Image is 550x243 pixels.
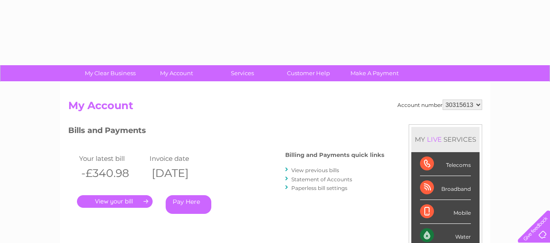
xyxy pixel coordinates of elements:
[147,153,218,164] td: Invoice date
[291,167,339,173] a: View previous bills
[166,195,211,214] a: Pay Here
[285,152,384,158] h4: Billing and Payments quick links
[339,65,410,81] a: Make A Payment
[291,176,352,183] a: Statement of Accounts
[68,100,482,116] h2: My Account
[273,65,344,81] a: Customer Help
[207,65,278,81] a: Services
[74,65,146,81] a: My Clear Business
[291,185,347,191] a: Paperless bill settings
[420,152,471,176] div: Telecoms
[77,153,148,164] td: Your latest bill
[147,164,218,182] th: [DATE]
[140,65,212,81] a: My Account
[420,176,471,200] div: Broadband
[397,100,482,110] div: Account number
[77,164,148,182] th: -£340.98
[68,124,384,140] h3: Bills and Payments
[425,135,443,143] div: LIVE
[77,195,153,208] a: .
[420,200,471,224] div: Mobile
[411,127,480,152] div: MY SERVICES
